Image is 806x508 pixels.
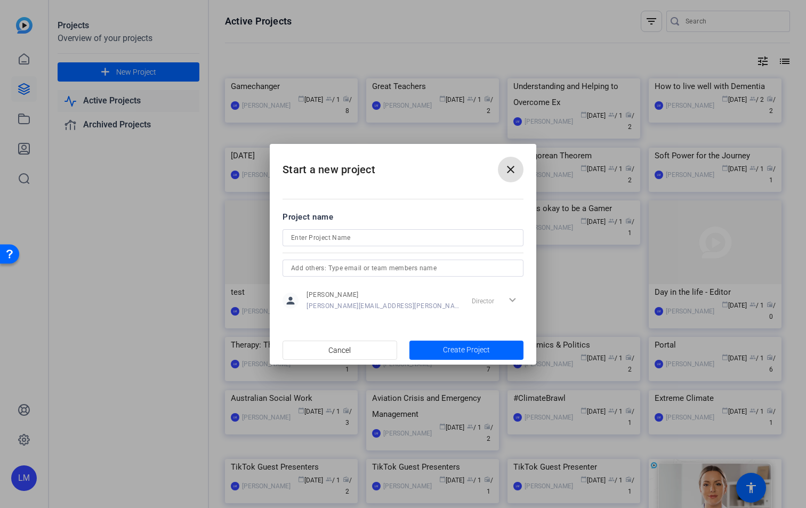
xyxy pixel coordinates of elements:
mat-icon: person [283,293,299,309]
span: [PERSON_NAME] [307,291,460,299]
button: Cancel [283,341,397,360]
span: [PERSON_NAME][EMAIL_ADDRESS][PERSON_NAME][DOMAIN_NAME] [307,302,460,310]
button: Create Project [409,341,524,360]
input: Add others: Type email or team members name [291,262,515,275]
span: Cancel [328,340,351,360]
h2: Start a new project [270,144,536,187]
div: Project name [283,211,523,223]
input: Enter Project Name [291,231,515,244]
mat-icon: close [504,163,517,176]
span: Create Project [443,344,490,356]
